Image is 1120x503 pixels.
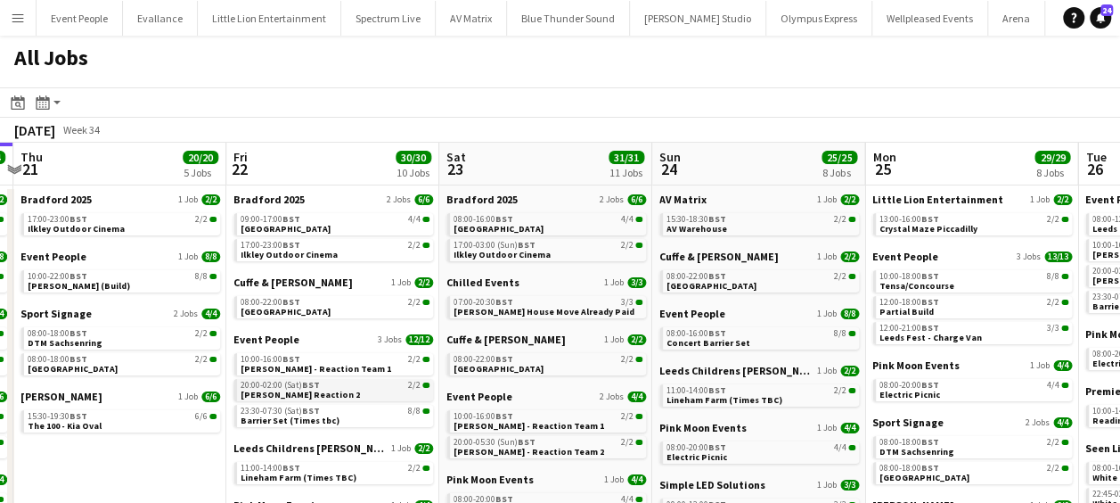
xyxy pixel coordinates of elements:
[59,123,103,136] span: Week 34
[872,1,988,36] button: Wellpleased Events
[988,1,1045,36] button: Arena
[630,1,766,36] button: [PERSON_NAME] Studio
[341,1,436,36] button: Spectrum Live
[507,1,630,36] button: Blue Thunder Sound
[123,1,198,36] button: Evallance
[766,1,872,36] button: Olympus Express
[1090,7,1111,29] a: 24
[198,1,341,36] button: Little Lion Entertainment
[1100,4,1113,16] span: 24
[436,1,507,36] button: AV Matrix
[37,1,123,36] button: Event People
[14,121,55,139] div: [DATE]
